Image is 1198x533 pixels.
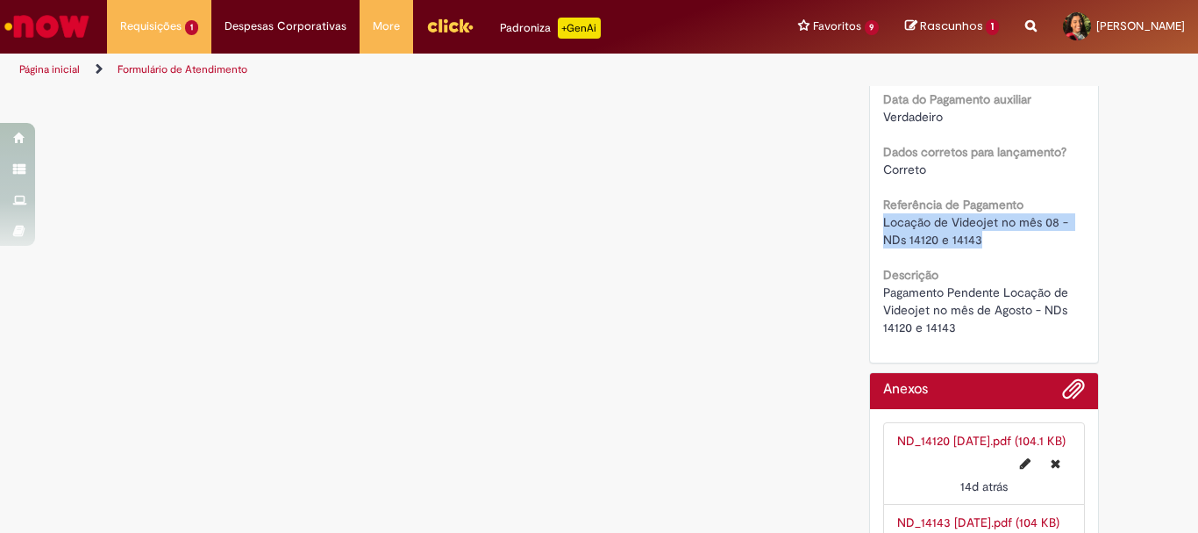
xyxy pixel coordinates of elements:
time: 16/09/2025 09:06:12 [960,479,1008,494]
b: Referência de Pagamento [883,197,1023,212]
span: Despesas Corporativas [225,18,346,35]
b: Descrição [883,267,938,283]
button: Adicionar anexos [1062,378,1085,409]
button: Editar nome de arquivo ND_14120 Agosto25.pdf [1009,450,1041,478]
span: 1 [185,20,198,35]
a: Formulário de Atendimento [118,62,247,76]
a: ND_14143 [DATE].pdf (104 KB) [897,515,1059,530]
img: click_logo_yellow_360x200.png [426,12,474,39]
b: Data do Pagamento auxiliar [883,91,1031,107]
b: Dados corretos para lançamento? [883,144,1066,160]
span: Rascunhos [920,18,983,34]
span: More [373,18,400,35]
a: Rascunhos [905,18,999,35]
a: Página inicial [19,62,80,76]
span: Requisições [120,18,182,35]
h2: Anexos [883,382,928,398]
div: Padroniza [500,18,601,39]
img: ServiceNow [2,9,92,44]
span: 1 [986,19,999,35]
p: +GenAi [558,18,601,39]
a: ND_14120 [DATE].pdf (104.1 KB) [897,433,1066,449]
span: Verdadeiro [883,109,943,125]
span: 14d atrás [960,479,1008,494]
ul: Trilhas de página [13,54,786,86]
span: [PERSON_NAME] [1096,18,1185,33]
button: Excluir ND_14120 Agosto25.pdf [1040,450,1071,478]
span: Favoritos [813,18,861,35]
span: Locação de Videojet no mês 08 - NDs 14120 e 14143 [883,214,1072,248]
span: Pagamento Pendente Locação de Videojet no mês de Agosto - NDs 14120 e 14143 [883,285,1072,335]
span: 9 [865,20,880,35]
span: Correto [883,162,926,177]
